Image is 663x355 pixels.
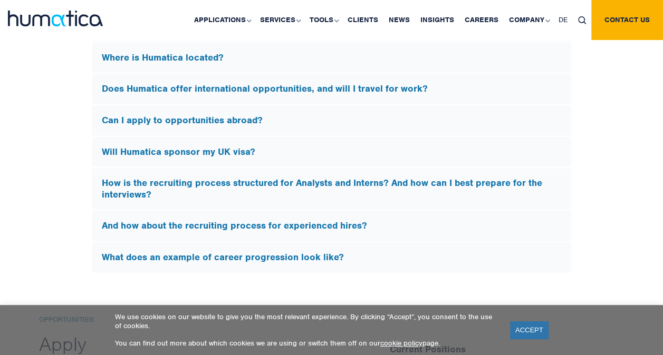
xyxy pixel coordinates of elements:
[8,11,103,26] img: logo
[102,220,562,232] h5: And how about the recruiting process for experienced hires?
[102,177,562,200] h5: How is the recruiting process structured for Analysts and Interns? And how can I best prepare for...
[115,312,497,330] p: We use cookies on our website to give you the most relevant experience. By clicking “Accept”, you...
[578,16,586,24] img: search_icon
[102,252,562,263] h5: What does an example of career progression look like?
[102,83,562,95] h5: Does Humatica offer international opportunities, and will I travel for work?
[510,321,549,339] a: ACCEPT
[102,115,562,126] h5: Can I apply to opportunities abroad?
[102,52,562,64] h5: Where is Humatica located?
[380,339,422,348] a: cookie policy
[115,339,497,348] p: You can find out more about which cookies we are using or switch them off on our page.
[102,146,562,158] h5: Will Humatica sponsor my UK visa?
[559,15,568,24] span: DE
